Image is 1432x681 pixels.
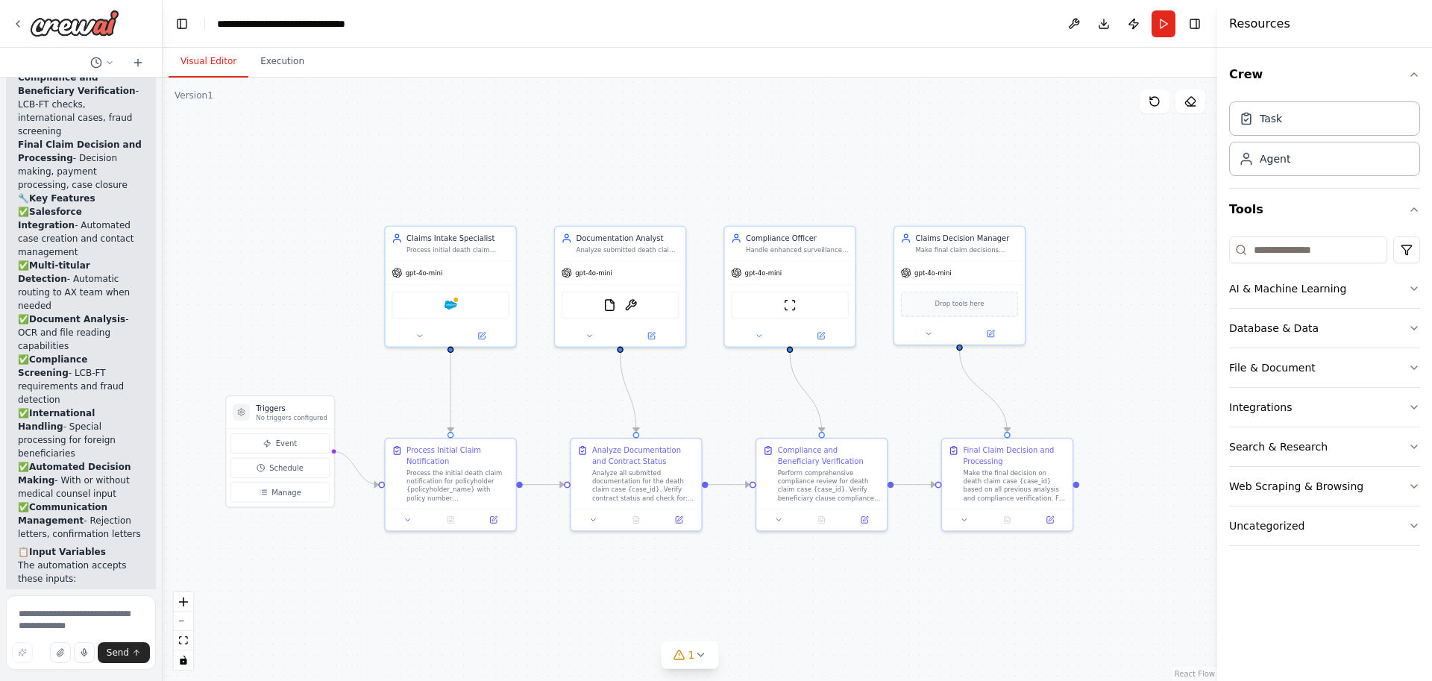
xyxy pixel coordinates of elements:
[523,480,564,490] g: Edge from c50c1133-2a1d-4dda-938c-c3a31c364c5d to 4e7c3e7b-38f0-4ecf-ac44-026fe53807fa
[18,354,87,378] strong: Compliance Screening
[614,513,659,526] button: No output available
[603,299,616,312] img: FileReadTool
[18,559,144,586] p: The automation accepts these inputs:
[916,245,1019,254] div: Make final claim decisions based on complete documentation review, medical counsel input when req...
[778,445,881,466] div: Compliance and Beneficiary Verification
[954,351,1012,432] g: Edge from 2ac70605-2b56-4420-9f29-4fa54fdb91ff to bcb461bd-d4a8-4741-8e73-257dbea4f856
[445,353,456,432] g: Edge from b9d996ea-4363-446f-bfca-d7de84b74285 to c50c1133-2a1d-4dda-938c-c3a31c364c5d
[29,547,106,557] strong: Input Variables
[791,330,850,342] button: Open in side panel
[592,468,695,502] div: Analyze all submitted documentation for the death claim case {case_id}. Verify contract status an...
[621,330,681,342] button: Open in side panel
[1229,439,1328,454] div: Search & Research
[175,90,213,101] div: Version 1
[709,480,750,490] g: Edge from 4e7c3e7b-38f0-4ecf-ac44-026fe53807fa to efc7faf9-c456-42fb-b9ef-1f25c0e7d995
[1229,321,1319,336] div: Database & Data
[29,314,125,324] strong: Document Analysis
[406,468,509,502] div: Process the initial death claim notification for policyholder {policyholder_name} with policy num...
[225,395,335,508] div: TriggersNo triggers configuredEventScheduleManage
[445,299,457,312] img: Salesforce
[592,445,695,466] div: Analyze Documentation and Contract Status
[18,138,144,192] li: - Decision making, payment processing, case closure
[746,233,849,243] div: Compliance Officer
[624,299,637,312] img: OCRTool
[778,468,881,502] div: Perform comprehensive compliance review for death claim case {case_id}. Verify beneficiary clause...
[248,46,316,78] button: Execution
[662,641,719,669] button: 1
[98,642,150,663] button: Send
[570,438,703,532] div: Analyze Documentation and Contract StatusAnalyze all submitted documentation for the death claim ...
[1184,13,1205,34] button: Hide right sidebar
[256,413,327,421] p: No triggers configured
[615,353,641,432] g: Edge from 44a548a4-d5aa-433a-8211-7c7ea50c5427 to 4e7c3e7b-38f0-4ecf-ac44-026fe53807fa
[84,54,120,72] button: Switch to previous chat
[169,46,248,78] button: Visual Editor
[1229,506,1420,545] button: Uncategorized
[1229,427,1420,466] button: Search & Research
[1229,309,1420,348] button: Database & Data
[30,10,119,37] img: Logo
[384,225,517,347] div: Claims Intake SpecialistProcess initial death claim notifications by verifying policyholder infor...
[1260,151,1290,166] div: Agent
[1260,111,1282,126] div: Task
[18,462,131,486] strong: Automated Decision Making
[1229,15,1290,33] h4: Resources
[961,327,1020,340] button: Open in side panel
[914,269,952,277] span: gpt-4o-mini
[29,193,95,204] strong: Key Features
[1229,230,1420,558] div: Tools
[18,192,144,205] h2: 🔧
[745,269,782,277] span: gpt-4o-mini
[174,592,193,612] button: zoom in
[452,330,512,342] button: Open in side panel
[800,513,844,526] button: No output available
[256,403,327,413] h3: Triggers
[406,245,509,254] div: Process initial death claim notifications by verifying policyholder information, checking for mul...
[1229,388,1420,427] button: Integrations
[475,513,512,526] button: Open in side panel
[1229,518,1304,533] div: Uncategorized
[554,225,687,347] div: Documentation AnalystAnalyze submitted death claim documentation, identify missing documents, and...
[1031,513,1068,526] button: Open in side panel
[916,233,1019,243] div: Claims Decision Manager
[661,513,697,526] button: Open in side panel
[333,446,378,490] g: Edge from triggers to c50c1133-2a1d-4dda-938c-c3a31c364c5d
[174,650,193,670] button: toggle interactivity
[577,233,679,243] div: Documentation Analyst
[18,205,144,541] p: ✅ - Automated case creation and contact management ✅ - Automatic routing to AX team when needed ✅...
[230,458,330,478] button: Schedule
[126,54,150,72] button: Start a new chat
[428,513,473,526] button: No output available
[1229,467,1420,506] button: Web Scraping & Browsing
[18,408,95,432] strong: International Handling
[963,468,1066,502] div: Make the final decision on death claim case {case_id} based on all previous analysis and complian...
[18,139,142,163] strong: Final Claim Decision and Processing
[276,438,298,448] span: Event
[271,487,301,498] span: Manage
[1229,269,1420,308] button: AI & Machine Learning
[941,438,1074,532] div: Final Claim Decision and ProcessingMake the final decision on death claim case {case_id} based on...
[894,480,935,490] g: Edge from efc7faf9-c456-42fb-b9ef-1f25c0e7d995 to bcb461bd-d4a8-4741-8e73-257dbea4f856
[406,445,509,466] div: Process Initial Claim Notification
[217,16,385,31] nav: breadcrumb
[688,647,695,662] span: 1
[1229,189,1420,230] button: Tools
[230,482,330,502] button: Manage
[963,445,1066,466] div: Final Claim Decision and Processing
[50,642,71,663] button: Upload files
[894,225,1026,345] div: Claims Decision ManagerMake final claim decisions based on complete documentation review, medical...
[174,612,193,631] button: zoom out
[107,647,129,659] span: Send
[577,245,679,254] div: Analyze submitted death claim documentation, identify missing documents, and manage document coll...
[784,299,797,312] img: ScrapeWebsiteTool
[1175,670,1215,678] a: React Flow attribution
[723,225,856,347] div: Compliance OfficerHandle enhanced surveillance requirements (LCB-FT) for international beneficiar...
[230,433,330,454] button: Event
[269,462,304,473] span: Schedule
[785,353,827,432] g: Edge from a1e6d53d-0829-4b14-a1fb-c922f2fb9c2a to efc7faf9-c456-42fb-b9ef-1f25c0e7d995
[1229,95,1420,188] div: Crew
[384,438,517,532] div: Process Initial Claim NotificationProcess the initial death claim notification for policyholder {...
[1229,54,1420,95] button: Crew
[935,299,984,310] span: Drop tools here
[847,513,883,526] button: Open in side panel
